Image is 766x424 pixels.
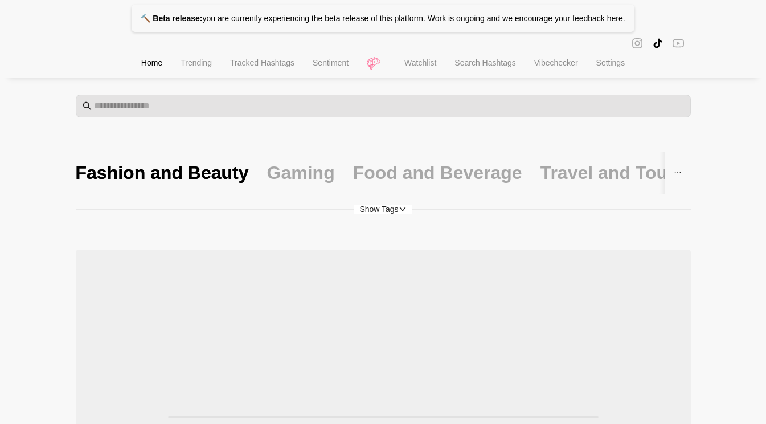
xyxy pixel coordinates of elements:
[673,36,684,50] span: youtube
[83,101,92,111] span: search
[267,161,335,185] div: Gaming
[674,169,681,176] span: ellipsis
[632,36,643,50] span: instagram
[141,58,162,67] span: Home
[230,58,294,67] span: Tracked Hashtags
[76,161,249,185] div: Fashion and Beauty
[353,161,522,185] div: Food and Beverage
[665,152,690,194] button: ellipsis
[399,205,407,213] span: down
[404,58,436,67] span: Watchlist
[596,58,625,67] span: Settings
[313,58,349,67] span: Sentiment
[540,161,706,185] div: Travel and Tourism
[354,205,412,214] span: Show Tags
[454,58,515,67] span: Search Hashtags
[555,14,623,23] a: your feedback here
[132,5,634,32] p: you are currently experiencing the beta release of this platform. Work is ongoing and we encourage .
[181,58,212,67] span: Trending
[534,58,578,67] span: Vibechecker
[141,14,202,23] strong: 🔨 Beta release:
